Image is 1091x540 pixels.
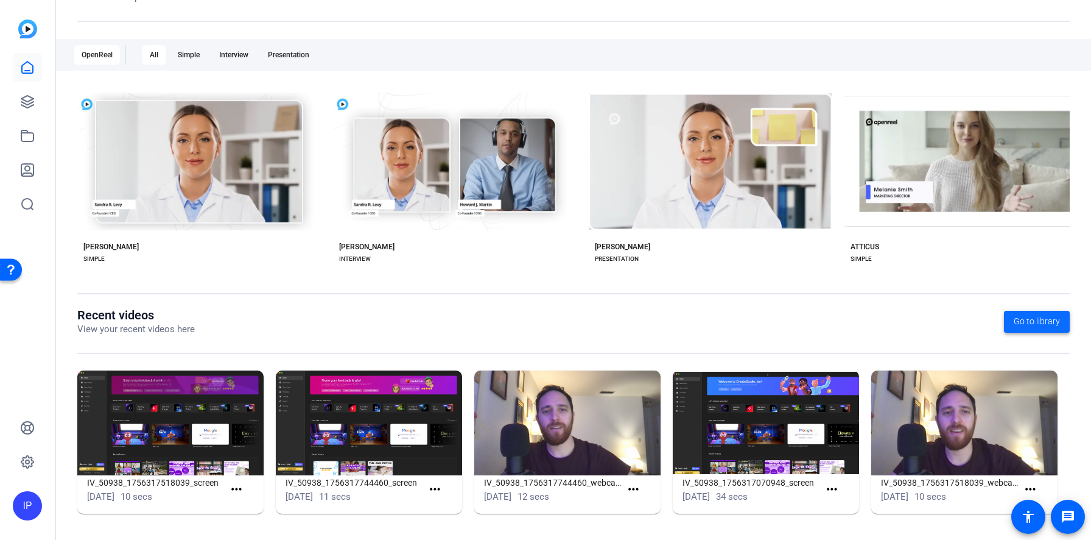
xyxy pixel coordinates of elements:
[170,45,207,65] div: Simple
[13,491,42,520] div: IP
[881,491,908,502] span: [DATE]
[881,475,1018,490] h1: IV_50938_1756317518039_webcam
[319,491,351,502] span: 11 secs
[484,491,511,502] span: [DATE]
[427,482,443,497] mat-icon: more_horiz
[824,482,840,497] mat-icon: more_horiz
[339,254,371,264] div: INTERVIEW
[276,371,462,475] img: IV_50938_1756317744460_screen
[77,322,195,336] p: View your recent videos here
[286,475,423,490] h1: IV_50938_1756317744460_screen
[339,242,395,252] div: [PERSON_NAME]
[851,242,879,252] div: ATTICUS
[87,475,224,490] h1: IV_50938_1756317518039_screen
[1023,482,1038,497] mat-icon: more_horiz
[77,308,195,322] h1: Recent videos
[83,242,139,252] div: [PERSON_NAME]
[87,491,114,502] span: [DATE]
[517,491,549,502] span: 12 secs
[851,254,872,264] div: SIMPLE
[83,254,105,264] div: SIMPLE
[229,482,244,497] mat-icon: more_horiz
[914,491,946,502] span: 10 secs
[716,491,748,502] span: 34 secs
[18,20,37,38] img: blue-gradient.svg
[121,491,152,502] span: 10 secs
[142,45,166,65] div: All
[77,371,264,475] img: IV_50938_1756317518039_screen
[673,371,859,475] img: IV_50938_1756317070948_screen
[212,45,256,65] div: Interview
[682,475,819,490] h1: IV_50938_1756317070948_screen
[1021,510,1036,524] mat-icon: accessibility
[1004,311,1070,333] a: Go to library
[1061,510,1075,524] mat-icon: message
[261,45,317,65] div: Presentation
[286,491,313,502] span: [DATE]
[871,371,1058,475] img: IV_50938_1756317518039_webcam
[474,371,661,475] img: IV_50938_1756317744460_webcam
[626,482,641,497] mat-icon: more_horiz
[484,475,621,490] h1: IV_50938_1756317744460_webcam
[1014,315,1060,328] span: Go to library
[595,254,639,264] div: PRESENTATION
[595,242,650,252] div: [PERSON_NAME]
[74,45,120,65] div: OpenReel
[682,491,710,502] span: [DATE]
